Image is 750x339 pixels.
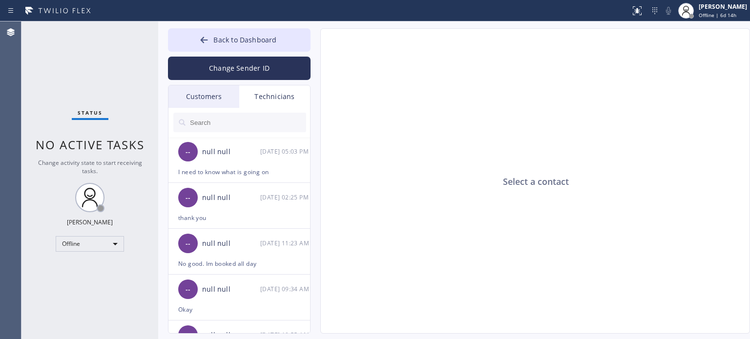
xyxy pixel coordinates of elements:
div: thank you [178,212,300,223]
div: 09/10/2025 9:34 AM [260,283,311,295]
div: Offline [56,236,124,252]
span: -- [186,284,190,295]
span: -- [186,238,190,249]
span: -- [186,192,190,203]
span: Offline | 6d 14h [699,12,736,19]
div: Okay [178,304,300,315]
span: Back to Dashboard [213,35,276,44]
div: 09/10/2025 9:23 AM [260,238,311,249]
span: No active tasks [36,137,145,153]
div: Technicians [239,85,310,108]
div: [PERSON_NAME] [699,2,747,11]
div: 09/10/2025 9:25 AM [260,192,311,203]
div: [PERSON_NAME] [67,218,113,226]
div: I need to know what is going on [178,166,300,178]
button: Back to Dashboard [168,28,311,52]
div: null null [202,146,260,158]
button: Mute [662,4,675,18]
div: 09/25/2025 9:03 AM [260,146,311,157]
div: Customers [168,85,239,108]
span: Change activity state to start receiving tasks. [38,159,142,175]
button: Change Sender ID [168,57,311,80]
div: No good. Im booked all day [178,258,300,269]
span: Status [78,109,103,116]
div: null null [202,284,260,295]
div: null null [202,238,260,249]
div: null null [202,192,260,203]
input: Search [189,113,306,132]
span: -- [186,146,190,158]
